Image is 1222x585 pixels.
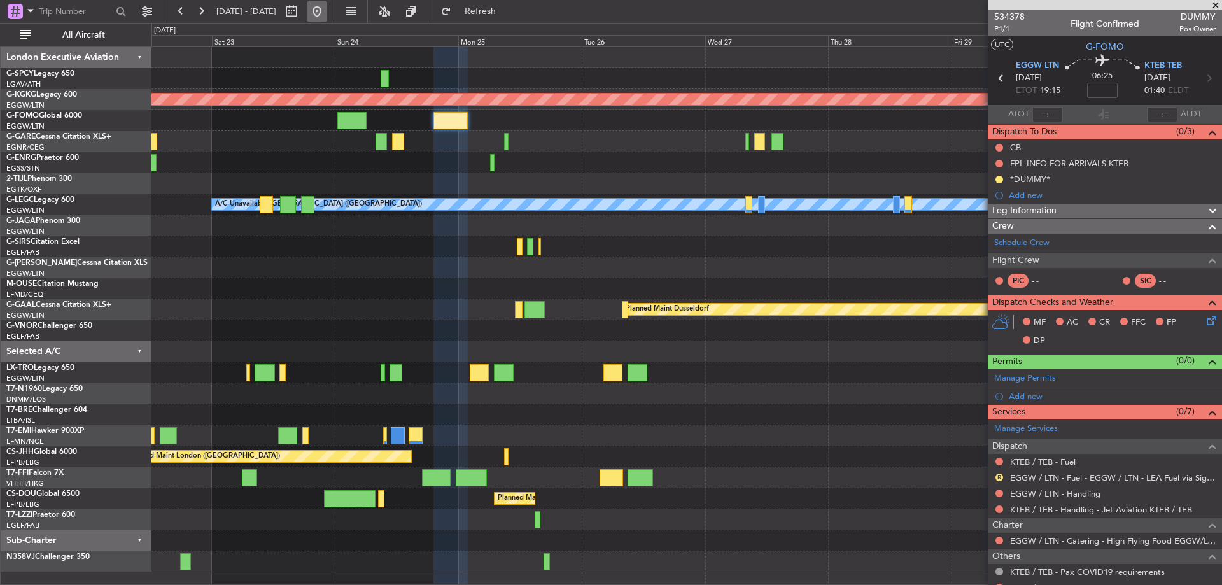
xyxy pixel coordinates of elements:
[992,405,1025,419] span: Services
[995,474,1003,481] button: R
[6,406,32,414] span: T7-BRE
[14,25,138,45] button: All Aircraft
[1159,275,1188,286] div: - -
[154,25,176,36] div: [DATE]
[6,101,45,110] a: EGGW/LTN
[6,175,72,183] a: 2-TIJLPhenom 300
[6,238,31,246] span: G-SIRS
[6,448,34,456] span: CS-JHH
[1179,10,1216,24] span: DUMMY
[6,322,38,330] span: G-VNOR
[1099,316,1110,329] span: CR
[1092,70,1113,83] span: 06:25
[1168,85,1188,97] span: ELDT
[1010,456,1076,467] a: KTEB / TEB - Fuel
[1016,60,1059,73] span: EGGW LTN
[992,439,1027,454] span: Dispatch
[6,364,74,372] a: LX-TROLegacy 650
[212,35,335,46] div: Sat 23
[994,372,1056,385] a: Manage Permits
[6,112,39,120] span: G-FOMO
[128,447,280,466] div: Planned Maint London ([GEOGRAPHIC_DATA])
[6,301,111,309] a: G-GAALCessna Citation XLS+
[6,133,36,141] span: G-GARE
[992,204,1057,218] span: Leg Information
[458,35,582,46] div: Mon 25
[1010,535,1216,546] a: EGGW / LTN - Catering - High Flying Food EGGW/LTN
[1176,405,1195,418] span: (0/7)
[1008,274,1029,288] div: PIC
[1032,107,1063,122] input: --:--
[6,185,41,194] a: EGTK/OXF
[6,217,36,225] span: G-JAGA
[6,511,32,519] span: T7-LZZI
[6,196,74,204] a: G-LEGCLegacy 600
[6,133,111,141] a: G-GARECessna Citation XLS+
[1131,316,1146,329] span: FFC
[1135,274,1156,288] div: SIC
[1176,125,1195,138] span: (0/3)
[1016,85,1037,97] span: ETOT
[6,416,35,425] a: LTBA/ISL
[6,437,44,446] a: LFMN/NCE
[1016,72,1042,85] span: [DATE]
[6,175,27,183] span: 2-TIJL
[1010,504,1192,515] a: KTEB / TEB - Handling - Jet Aviation KTEB / TEB
[335,35,458,46] div: Sun 24
[1010,142,1021,153] div: CB
[6,91,36,99] span: G-KGKG
[6,322,92,330] a: G-VNORChallenger 650
[6,248,39,257] a: EGLF/FAB
[952,35,1075,46] div: Fri 29
[994,237,1050,250] a: Schedule Crew
[6,395,46,404] a: DNMM/LOS
[1034,335,1045,348] span: DP
[33,31,134,39] span: All Aircraft
[6,364,34,372] span: LX-TRO
[1032,275,1060,286] div: - -
[6,469,64,477] a: T7-FFIFalcon 7X
[6,196,34,204] span: G-LEGC
[705,35,829,46] div: Wed 27
[992,355,1022,369] span: Permits
[1010,567,1165,577] a: KTEB / TEB - Pax COVID19 requirements
[1086,40,1124,53] span: G-FOMO
[1010,158,1128,169] div: FPL INFO FOR ARRIVALS KTEB
[1179,24,1216,34] span: Pos Owner
[6,500,39,509] a: LFPB/LBG
[1167,316,1176,329] span: FP
[1034,316,1046,329] span: MF
[992,219,1014,234] span: Crew
[992,518,1023,533] span: Charter
[498,489,698,508] div: Planned Maint [GEOGRAPHIC_DATA] ([GEOGRAPHIC_DATA])
[6,448,77,456] a: CS-JHHGlobal 6000
[6,553,35,561] span: N358VJ
[1008,108,1029,121] span: ATOT
[6,374,45,383] a: EGGW/LTN
[6,238,80,246] a: G-SIRSCitation Excel
[6,406,87,414] a: T7-BREChallenger 604
[6,227,45,236] a: EGGW/LTN
[6,469,29,477] span: T7-FFI
[6,259,77,267] span: G-[PERSON_NAME]
[6,259,148,267] a: G-[PERSON_NAME]Cessna Citation XLS
[828,35,952,46] div: Thu 28
[6,458,39,467] a: LFPB/LBG
[6,280,37,288] span: M-OUSE
[1071,17,1139,31] div: Flight Confirmed
[6,521,39,530] a: EGLF/FAB
[6,154,36,162] span: G-ENRG
[6,479,44,488] a: VHHH/HKG
[6,301,36,309] span: G-GAAL
[1144,72,1170,85] span: [DATE]
[6,70,74,78] a: G-SPCYLegacy 650
[39,2,112,21] input: Trip Number
[994,10,1025,24] span: 534378
[992,253,1039,268] span: Flight Crew
[6,206,45,215] a: EGGW/LTN
[6,269,45,278] a: EGGW/LTN
[994,423,1058,435] a: Manage Services
[6,427,84,435] a: T7-EMIHawker 900XP
[582,35,705,46] div: Tue 26
[6,385,83,393] a: T7-N1960Legacy 650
